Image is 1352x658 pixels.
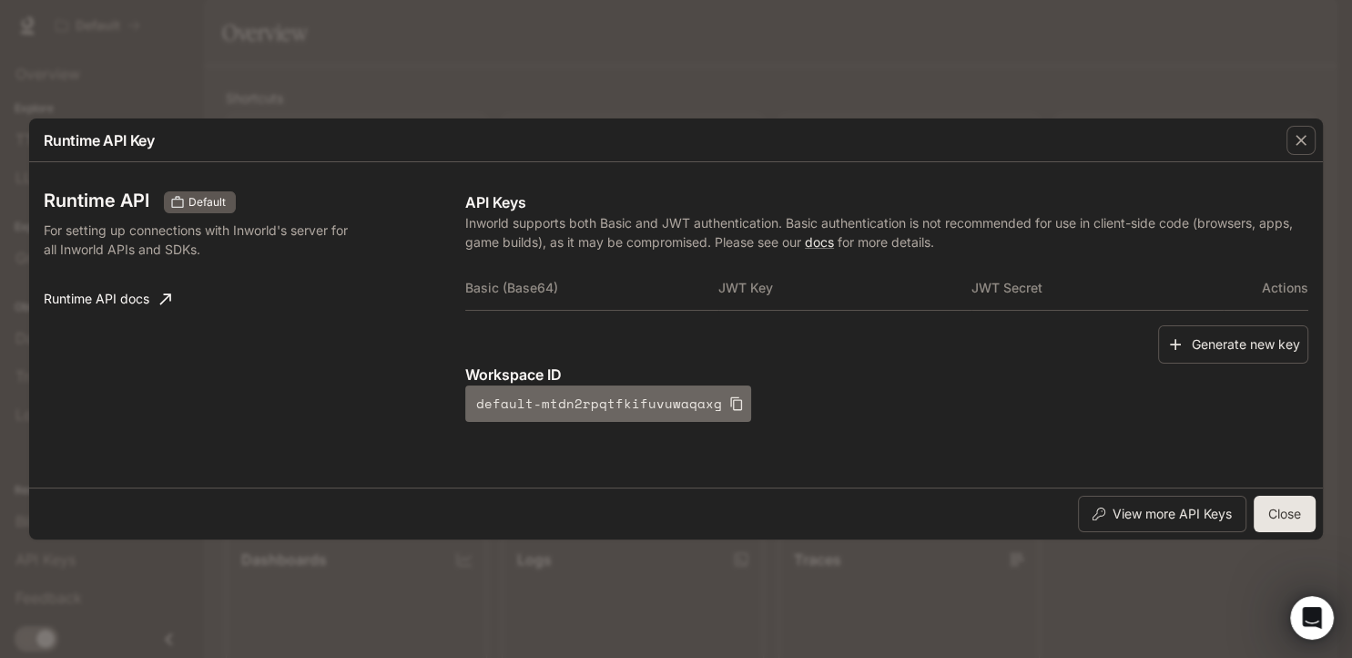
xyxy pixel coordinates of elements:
th: JWT Key [718,266,971,310]
a: docs [805,234,834,250]
p: API Keys [465,191,1308,213]
iframe: Intercom live chat [1290,596,1334,640]
button: default-mtdn2rpqtfkifuvuwaqaxg [465,386,751,422]
button: View more API Keys [1078,496,1246,532]
button: Generate new key [1158,325,1308,365]
div: These keys will apply to your current workspace only [164,191,236,213]
a: Runtime API docs [36,281,178,317]
th: JWT Secret [971,266,1225,310]
button: Close [1254,496,1316,532]
p: Inworld supports both Basic and JWT authentication. Basic authentication is not recommended for u... [465,213,1308,252]
p: Workspace ID [465,364,1308,386]
p: Runtime API Key [44,129,155,151]
th: Basic (Base64) [465,266,718,310]
span: Default [181,194,233,211]
p: For setting up connections with Inworld's server for all Inworld APIs and SDKs. [44,221,349,259]
h3: Runtime API [44,191,149,210]
th: Actions [1224,266,1308,310]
